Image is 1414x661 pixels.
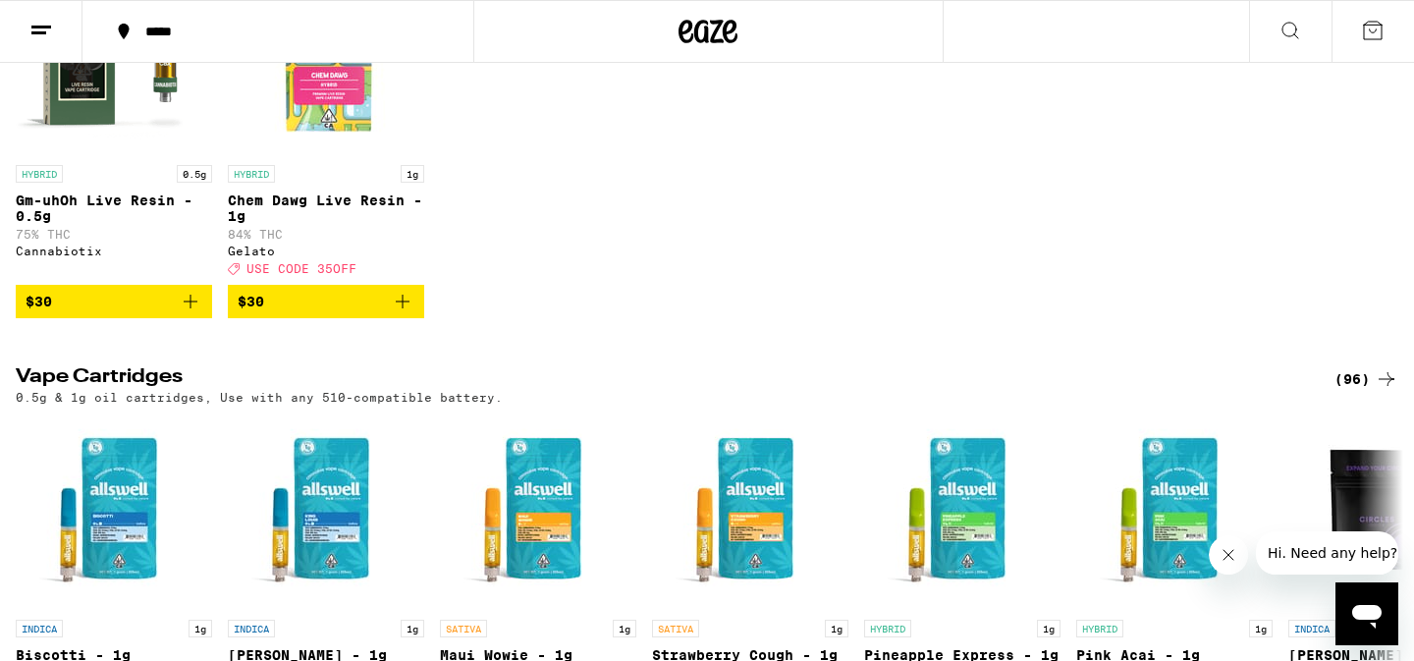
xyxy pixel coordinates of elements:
[228,193,424,224] p: Chem Dawg Live Resin - 1g
[1256,531,1398,575] iframe: Message from company
[1334,367,1398,391] a: (96)
[228,165,275,183] p: HYBRID
[16,193,212,224] p: Gm-uhOh Live Resin - 0.5g
[1076,413,1273,610] img: Allswell - Pink Acai - 1g
[652,413,848,610] img: Allswell - Strawberry Cough - 1g
[1288,620,1335,637] p: INDICA
[228,245,424,257] div: Gelato
[864,620,911,637] p: HYBRID
[825,620,848,637] p: 1g
[228,228,424,241] p: 84% THC
[16,620,63,637] p: INDICA
[16,245,212,257] div: Cannabiotix
[238,294,264,309] span: $30
[228,413,424,610] img: Allswell - King Louis XIII - 1g
[16,165,63,183] p: HYBRID
[440,620,487,637] p: SATIVA
[1037,620,1060,637] p: 1g
[246,262,356,275] span: USE CODE 35OFF
[401,620,424,637] p: 1g
[26,294,52,309] span: $30
[16,367,1302,391] h2: Vape Cartridges
[189,620,212,637] p: 1g
[177,165,212,183] p: 0.5g
[16,391,503,404] p: 0.5g & 1g oil cartridges, Use with any 510-compatible battery.
[228,620,275,637] p: INDICA
[864,413,1060,610] img: Allswell - Pineapple Express - 1g
[1209,535,1248,575] iframe: Close message
[440,413,636,610] img: Allswell - Maui Wowie - 1g
[228,285,424,318] button: Add to bag
[1249,620,1273,637] p: 1g
[652,620,699,637] p: SATIVA
[1335,582,1398,645] iframe: Button to launch messaging window
[401,165,424,183] p: 1g
[16,413,212,610] img: Allswell - Biscotti - 1g
[16,228,212,241] p: 75% THC
[1076,620,1123,637] p: HYBRID
[613,620,636,637] p: 1g
[16,285,212,318] button: Add to bag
